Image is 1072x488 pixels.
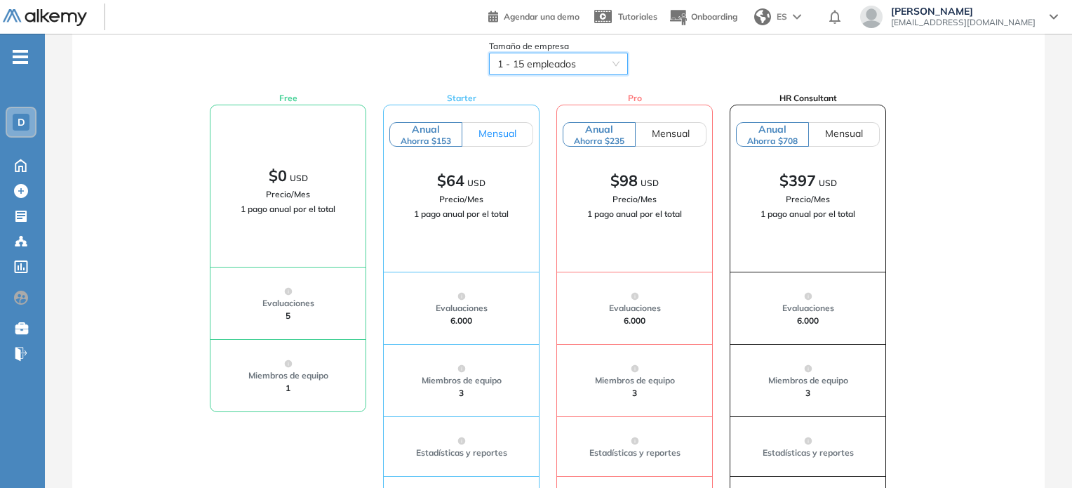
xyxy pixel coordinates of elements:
[439,194,483,204] span: Precio/Mes
[669,2,737,32] button: Onboarding
[761,209,855,219] span: 1 pago anual por el total
[609,315,661,327] div: 6.000
[763,447,854,458] span: Estadísticas y reportes
[248,382,328,395] div: 1
[754,8,771,25] img: world
[768,375,848,385] span: Miembros de equipo
[891,17,1036,28] span: [EMAIL_ADDRESS][DOMAIN_NAME]
[609,303,661,313] span: Evaluaciones
[262,298,314,308] span: Evaluaciones
[436,303,488,313] span: Evaluaciones
[612,194,657,204] span: Precio/Mes
[422,375,502,385] span: Miembros de equipo
[290,173,308,183] span: USD
[825,127,863,140] span: Mensual
[488,7,579,24] a: Agendar una demo
[618,11,657,22] span: Tutoriales
[610,137,638,223] span: $98
[436,315,488,327] div: 6.000
[401,123,451,146] span: Anual
[266,189,310,199] span: Precio/Mes
[779,92,837,105] span: HR Consultant
[18,117,25,128] span: D
[414,209,509,219] span: 1 pago anual por el total
[747,123,798,146] span: Anual
[891,6,1036,17] span: [PERSON_NAME]
[497,53,619,74] span: 1 - 15 empleados
[747,136,775,146] div: Ahorra
[504,11,579,22] span: Agendar una demo
[467,178,485,188] span: USD
[574,136,602,146] div: Ahorra
[447,92,476,105] span: Starter
[269,132,287,218] span: $0
[595,387,675,400] div: 3
[422,387,502,400] div: 3
[489,40,569,53] span: Tamaño de empresa
[437,137,464,223] span: $64
[779,137,816,223] span: $397
[416,447,507,458] span: Estadísticas y reportes
[401,136,429,146] div: Ahorra
[262,310,314,322] div: 5
[768,387,848,400] div: 3
[279,92,297,105] span: Free
[691,11,737,22] span: Onboarding
[786,194,830,204] span: Precio/Mes
[574,123,624,146] span: Anual
[777,11,787,23] span: ES
[248,370,328,381] span: Miembros de equipo
[589,447,681,458] span: Estadísticas y reportes
[793,14,801,20] img: arrow
[478,127,516,140] span: Mensual
[782,303,834,313] span: Evaluaciones
[587,209,682,219] span: 1 pago anual por el total
[819,178,837,188] span: USD
[605,136,624,146] div: $235
[3,9,87,27] img: Logo
[241,204,335,214] span: 1 pago anual por el total
[628,92,642,105] span: Pro
[595,375,675,385] span: Miembros de equipo
[778,136,798,146] div: $708
[431,136,451,146] div: $153
[782,315,834,327] div: 6.000
[641,178,659,188] span: USD
[13,55,28,58] i: -
[652,127,690,140] span: Mensual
